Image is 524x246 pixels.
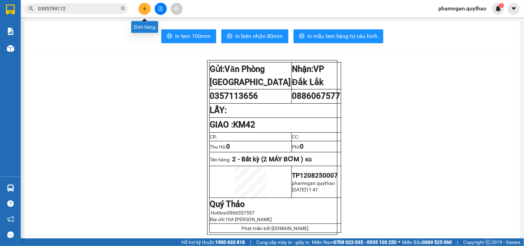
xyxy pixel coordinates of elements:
span: caret-down [511,6,517,12]
span: Địa chỉ: [210,217,272,222]
strong: LẤY: [210,105,227,115]
span: Cung cấp máy in - giấy in: [256,238,310,246]
span: [DATE] [292,187,306,192]
span: file-add [158,6,163,11]
strong: GIAO : [210,120,256,130]
span: close-circle [121,6,125,12]
strong: 0369 525 060 [422,239,452,245]
span: 0357113656 [210,91,258,101]
img: icon-new-feature [495,6,502,12]
img: logo-vxr [6,4,15,15]
span: question-circle [7,200,14,207]
span: TP1208250007 [292,172,338,179]
span: Nhận: [81,7,97,14]
strong: Gửi: [210,64,291,87]
span: plus [142,6,147,11]
button: file-add [155,3,167,15]
span: Hỗ trợ kỹ thuật: [181,238,245,246]
button: printerIn biên nhận 80mm [221,29,288,43]
strong: Quý Thảo [210,199,245,209]
span: 11:41 [306,187,318,192]
span: In mẫu tem hàng tự cấu hình [307,32,378,40]
span: phamngan.quythao [433,4,492,13]
span: printer [299,33,305,40]
span: aim [174,6,179,11]
span: Miền Bắc [402,238,452,246]
p: Tên hàng: [210,155,341,163]
span: | [457,238,458,246]
img: warehouse-icon [7,184,14,192]
button: printerIn tem 100mm [161,29,216,43]
span: Gửi: [6,7,17,14]
div: Văn Phòng [GEOGRAPHIC_DATA] [6,6,76,22]
img: warehouse-icon [7,45,14,52]
span: Hotline: [211,210,255,216]
div: VP Đắk Lắk [81,6,129,22]
span: 10A [PERSON_NAME] [226,217,272,222]
span: Văn Phòng [GEOGRAPHIC_DATA] [210,64,291,87]
span: DĐ: [81,36,91,43]
td: CR: [209,132,292,141]
td: CC: [292,132,341,141]
div: 0886067577 [81,22,129,32]
button: printerIn mẫu tem hàng tự cấu hình [294,29,383,43]
td: Phát triển bởi [DOMAIN_NAME] [209,224,341,233]
span: VP Đắk Lắk [292,64,324,87]
span: copyright [486,240,490,245]
td: Phí: [292,141,341,152]
span: | [250,238,251,246]
span: KM42 [91,32,118,44]
span: In biên nhận 80mm [235,32,283,40]
span: ⚪️ [399,241,401,244]
span: phamngan.quythao [292,180,335,186]
span: 2 - Bất kỳ (2 MÁY BƠM ) [232,155,304,163]
button: caret-down [508,3,520,15]
div: 0357113656 [6,22,76,32]
span: printer [227,33,232,40]
button: plus [139,3,151,15]
span: close-circle [121,6,125,10]
strong: 1900 633 818 [215,239,245,245]
input: Tìm tên, số ĐT hoặc mã đơn [38,5,120,12]
img: solution-icon [7,28,14,35]
span: CR : [5,49,16,56]
span: 0 [227,143,230,150]
span: 0966557557 [227,210,255,216]
span: 0 [300,143,304,150]
span: printer [167,33,172,40]
button: aim [171,3,183,15]
span: 1 [500,3,503,8]
strong: Nhận: [292,64,324,87]
div: 230.000 [5,48,77,57]
span: KG [306,157,312,162]
sup: 1 [499,3,504,8]
span: message [7,231,14,238]
span: In tem 100mm [175,32,211,40]
span: 0886067577 [292,91,341,101]
span: search [29,6,34,11]
span: KM42 [234,120,256,130]
span: notification [7,216,14,223]
td: Thu Hộ: [209,141,292,152]
span: Miền Nam [312,238,397,246]
strong: 0708 023 035 - 0935 103 250 [334,239,397,245]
